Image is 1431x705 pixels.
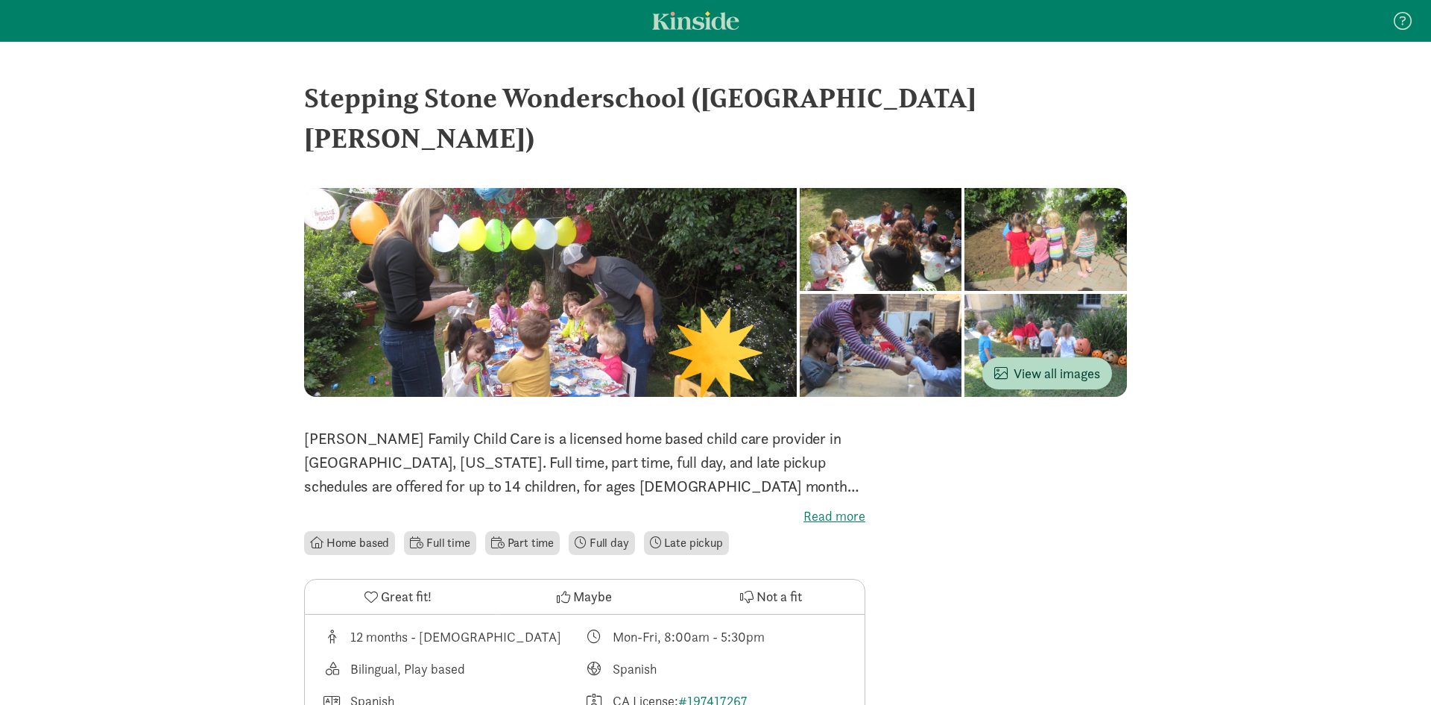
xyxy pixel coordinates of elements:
[756,586,802,607] span: Not a fit
[381,586,432,607] span: Great fit!
[585,627,847,647] div: Class schedule
[323,627,585,647] div: Age range for children that this provider cares for
[350,627,561,647] div: 12 months - [DEMOGRAPHIC_DATA]
[304,507,865,525] label: Read more
[994,363,1100,383] span: View all images
[350,659,465,679] div: Bilingual, Play based
[573,586,612,607] span: Maybe
[569,531,635,555] li: Full day
[613,659,657,679] div: Spanish
[305,580,491,614] button: Great fit!
[491,580,677,614] button: Maybe
[652,11,739,30] a: Kinside
[644,531,729,555] li: Late pickup
[304,427,865,498] p: [PERSON_NAME] Family Child Care is a licensed home based child care provider in [GEOGRAPHIC_DATA]...
[304,78,1127,158] div: Stepping Stone Wonderschool ([GEOGRAPHIC_DATA][PERSON_NAME])
[613,627,765,647] div: Mon-Fri, 8:00am - 5:30pm
[585,659,847,679] div: Languages taught
[304,531,395,555] li: Home based
[485,531,560,555] li: Part time
[982,357,1112,389] button: View all images
[323,659,585,679] div: This provider's education philosophy
[404,531,476,555] li: Full time
[678,580,865,614] button: Not a fit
